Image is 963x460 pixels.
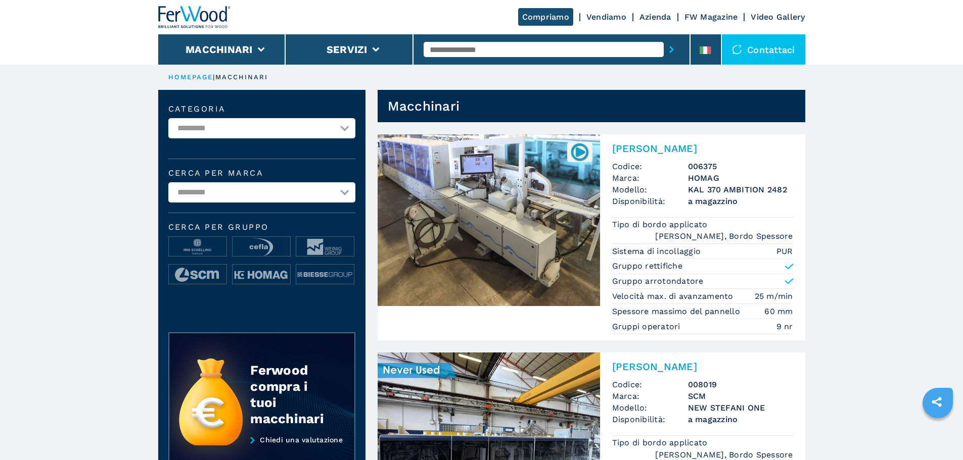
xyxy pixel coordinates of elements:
span: Cerca per Gruppo [168,223,355,231]
em: PUR [776,245,793,257]
span: Disponibilità: [612,414,688,425]
h3: SCM [688,390,793,402]
span: | [213,73,215,81]
img: image [296,265,354,285]
button: Macchinari [186,43,253,56]
img: 006375 [570,142,589,162]
span: Modello: [612,402,688,414]
p: Tipo di bordo applicato [612,219,710,230]
a: Compriamo [518,8,573,26]
h3: HOMAG [688,172,793,184]
img: image [169,237,226,257]
a: Video Gallery [751,12,805,22]
img: image [296,237,354,257]
p: Spessore massimo del pannello [612,306,743,317]
span: Disponibilità: [612,195,688,207]
p: Gruppi operatori [612,321,683,332]
label: Categoria [168,105,355,113]
span: Codice: [612,161,688,172]
img: Contattaci [732,44,742,55]
em: [PERSON_NAME], Bordo Spessore [655,230,793,242]
img: image [233,265,290,285]
p: Gruppo rettifiche [612,261,682,272]
span: Codice: [612,379,688,390]
img: image [169,265,226,285]
label: Cerca per marca [168,169,355,177]
div: Ferwood compra i tuoi macchinari [250,362,334,427]
button: submit-button [664,38,679,61]
h2: [PERSON_NAME] [612,361,793,373]
img: Bordatrice Singola HOMAG KAL 370 AMBITION 2482 [378,134,600,306]
a: FW Magazine [684,12,738,22]
h1: Macchinari [388,98,460,114]
em: 25 m/min [755,290,793,302]
span: Marca: [612,172,688,184]
span: Marca: [612,390,688,402]
p: Tipo di bordo applicato [612,437,710,448]
iframe: Chat [920,415,955,452]
p: Sistema di incollaggio [612,246,704,257]
img: image [233,237,290,257]
a: HOMEPAGE [168,73,213,81]
h3: 006375 [688,161,793,172]
h3: KAL 370 AMBITION 2482 [688,184,793,195]
span: Modello: [612,184,688,195]
p: macchinari [215,73,268,82]
em: 9 nr [776,321,793,332]
span: a magazzino [688,414,793,425]
a: Bordatrice Singola HOMAG KAL 370 AMBITION 2482006375[PERSON_NAME]Codice:006375Marca:HOMAGModello:... [378,134,805,340]
a: sharethis [924,389,949,415]
a: Azienda [639,12,671,22]
img: Ferwood [158,6,231,28]
h2: [PERSON_NAME] [612,142,793,155]
div: Contattaci [722,34,805,65]
h3: NEW STEFANI ONE [688,402,793,414]
p: Gruppo arrotondatore [612,276,704,287]
a: Vendiamo [586,12,626,22]
em: 60 mm [764,305,793,317]
button: Servizi [327,43,368,56]
p: Velocità max. di avanzamento [612,291,736,302]
span: a magazzino [688,195,793,207]
h3: 008019 [688,379,793,390]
